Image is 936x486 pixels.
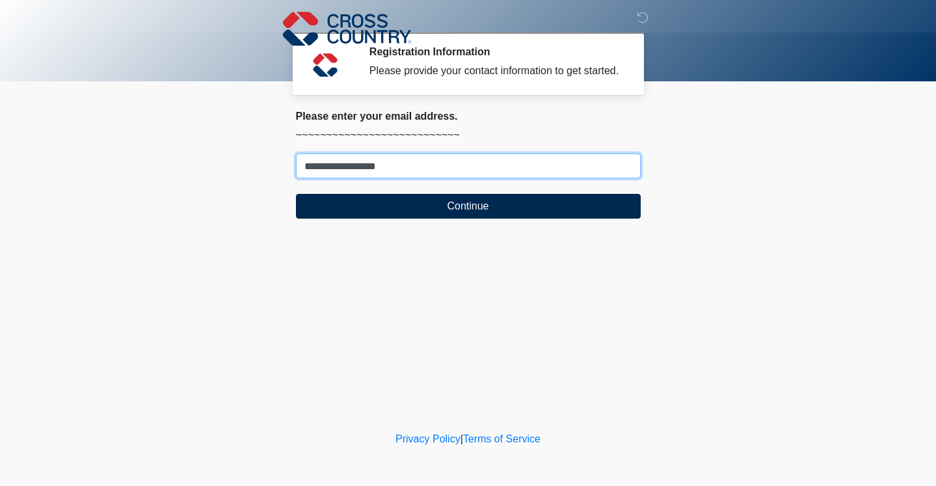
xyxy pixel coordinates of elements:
[296,110,641,122] h2: Please enter your email address.
[296,194,641,219] button: Continue
[395,433,461,444] a: Privacy Policy
[461,433,463,444] a: |
[306,46,345,85] img: Agent Avatar
[296,128,641,143] p: ~~~~~~~~~~~~~~~~~~~~~~~~~~~
[369,63,621,79] div: Please provide your contact information to get started.
[463,433,541,444] a: Terms of Service
[283,10,412,47] img: Cross Country Logo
